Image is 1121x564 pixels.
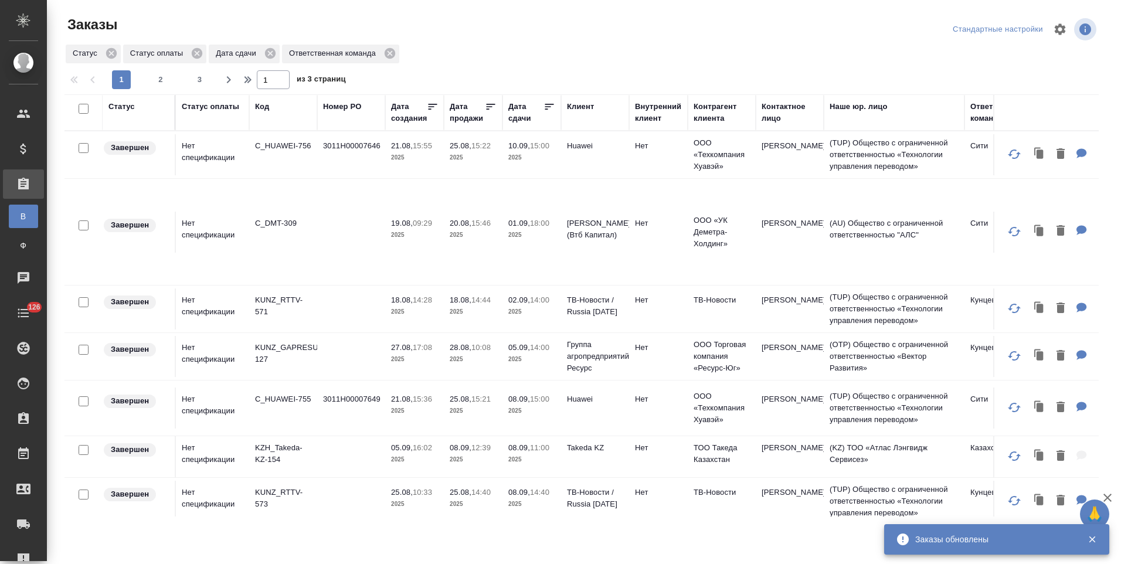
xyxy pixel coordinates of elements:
[508,141,530,150] p: 10.09,
[15,240,32,252] span: Ф
[73,47,101,59] p: Статус
[297,72,346,89] span: из 3 страниц
[413,219,432,227] p: 09:29
[9,234,38,257] a: Ф
[450,405,497,417] p: 2025
[1046,15,1074,43] span: Настроить таблицу
[471,141,491,150] p: 15:22
[964,481,1032,522] td: Кунцевская
[964,288,1032,329] td: Кунцевская
[391,295,413,304] p: 18.08,
[508,354,555,365] p: 2025
[471,219,491,227] p: 15:46
[255,393,311,405] p: C_HUAWEI-755
[970,101,1028,124] div: Ответственная команда
[508,229,555,241] p: 2025
[1028,219,1051,243] button: Клонировать
[103,487,169,502] div: Выставляет КМ при направлении счета или после выполнения всех работ/сдачи заказа клиенту. Окончат...
[176,436,249,477] td: Нет спецификации
[1000,342,1028,370] button: Обновить
[694,487,750,498] p: ТВ-Новости
[1028,344,1051,368] button: Клонировать
[391,229,438,241] p: 2025
[824,286,964,332] td: (TUP) Общество с ограниченной ответственностью «Технологии управления переводом»
[1080,500,1109,529] button: 🙏
[1028,396,1051,420] button: Клонировать
[1051,444,1071,468] button: Удалить
[317,388,385,429] td: 3011H00007649
[391,152,438,164] p: 2025
[824,212,964,253] td: (AU) Общество с ограниченной ответственностью "АЛС"
[694,390,750,426] p: ООО «Техкомпания Хуавэй»
[9,205,38,228] a: В
[1071,297,1093,321] button: Для КМ: Салионова АО 252536
[756,436,824,477] td: [PERSON_NAME]
[108,101,135,113] div: Статус
[471,488,491,497] p: 14:40
[694,137,750,172] p: ООО «Техкомпания Хуавэй»
[508,498,555,510] p: 2025
[191,70,209,89] button: 3
[450,229,497,241] p: 2025
[176,336,249,377] td: Нет спецификации
[756,336,824,377] td: [PERSON_NAME]
[635,218,682,229] p: Нет
[1000,140,1028,168] button: Обновить
[103,294,169,310] div: Выставляет КМ при направлении счета или после выполнения всех работ/сдачи заказа клиенту. Окончат...
[176,134,249,175] td: Нет спецификации
[567,140,623,152] p: Huawei
[255,294,311,318] p: KUNZ_RTTV-571
[824,131,964,178] td: (TUP) Общество с ограниченной ответственностью «Технологии управления переводом»
[830,101,888,113] div: Наше юр. лицо
[255,487,311,510] p: KUNZ_RTTV-573
[694,339,750,374] p: ООО Торговая компания «Ресурс-Юг»
[111,142,149,154] p: Завершен
[530,488,549,497] p: 14:40
[255,101,269,113] div: Код
[567,101,594,113] div: Клиент
[1051,396,1071,420] button: Удалить
[1080,534,1104,545] button: Закрыть
[66,45,121,63] div: Статус
[508,343,530,352] p: 05.09,
[530,141,549,150] p: 15:00
[21,301,47,313] span: 126
[824,385,964,432] td: (TUP) Общество с ограниченной ответственностью «Технологии управления переводом»
[216,47,260,59] p: Дата сдачи
[176,212,249,253] td: Нет спецификации
[413,395,432,403] p: 15:36
[391,354,438,365] p: 2025
[391,343,413,352] p: 27.08,
[567,442,623,454] p: Takeda KZ
[824,333,964,380] td: (OTP) Общество с ограниченной ответственностью «Вектор Развития»
[635,101,682,124] div: Внутренний клиент
[964,212,1032,253] td: Сити
[756,288,824,329] td: [PERSON_NAME]
[762,101,818,124] div: Контактное лицо
[391,405,438,417] p: 2025
[413,443,432,452] p: 16:02
[151,74,170,86] span: 2
[391,306,438,318] p: 2025
[1028,444,1051,468] button: Клонировать
[15,210,32,222] span: В
[471,395,491,403] p: 15:21
[471,443,491,452] p: 12:39
[756,481,824,522] td: [PERSON_NAME]
[450,101,485,124] div: Дата продажи
[289,47,380,59] p: Ответственная команда
[103,342,169,358] div: Выставляет КМ при направлении счета или после выполнения всех работ/сдачи заказа клиенту. Окончат...
[824,478,964,525] td: (TUP) Общество с ограниченной ответственностью «Технологии управления переводом»
[635,294,682,306] p: Нет
[530,443,549,452] p: 11:00
[1028,142,1051,167] button: Клонировать
[111,488,149,500] p: Завершен
[508,454,555,466] p: 2025
[176,288,249,329] td: Нет спецификации
[508,405,555,417] p: 2025
[111,344,149,355] p: Завершен
[530,219,549,227] p: 18:00
[103,140,169,156] div: Выставляет КМ при направлении счета или после выполнения всех работ/сдачи заказа клиенту. Окончат...
[915,534,1070,545] div: Заказы обновлены
[567,393,623,405] p: Huawei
